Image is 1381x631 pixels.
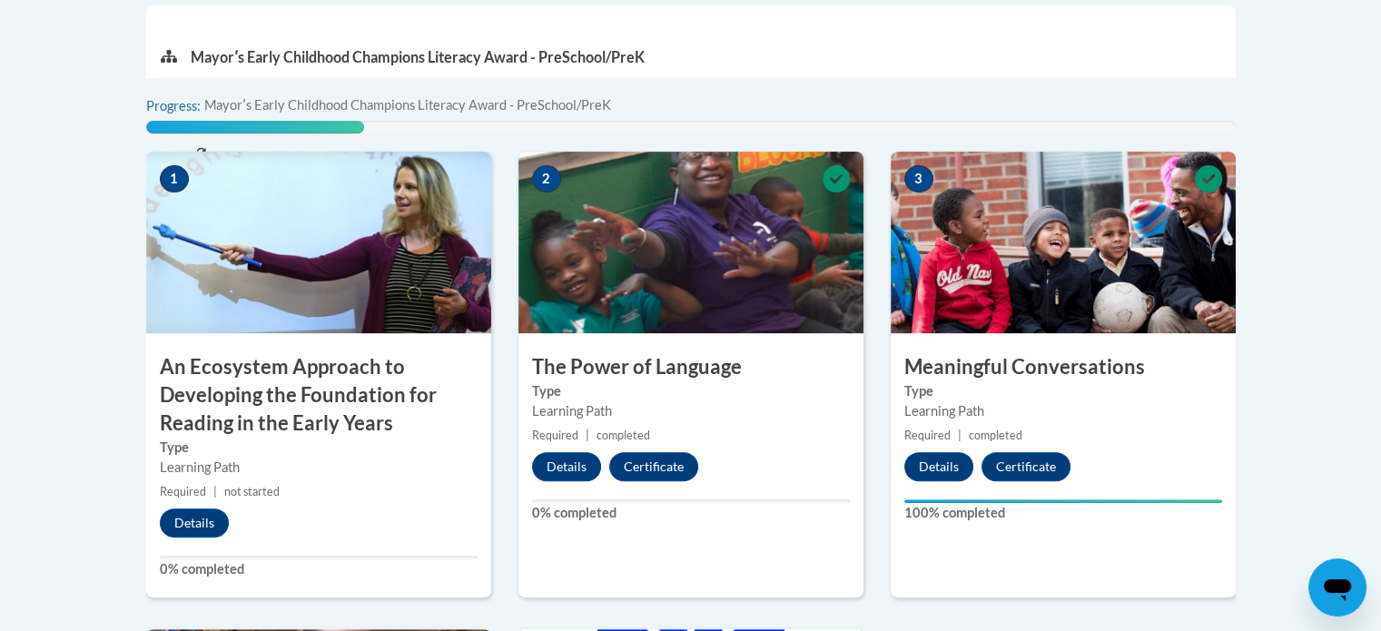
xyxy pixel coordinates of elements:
[597,429,650,442] span: completed
[160,559,478,579] label: 0% completed
[146,353,491,437] h3: An Ecosystem Approach to Developing the Foundation for Reading in the Early Years
[160,508,229,537] button: Details
[891,152,1236,333] img: Course Image
[146,96,251,116] label: Progress:
[160,438,478,458] label: Type
[191,47,645,67] p: Mayorʹs Early Childhood Champions Literacy Award - PreSchool/PreK
[904,401,1222,421] div: Learning Path
[958,429,962,442] span: |
[204,95,611,115] span: Mayorʹs Early Childhood Champions Literacy Award - PreSchool/PreK
[532,503,850,523] label: 0% completed
[518,152,863,333] img: Course Image
[532,401,850,421] div: Learning Path
[904,165,933,192] span: 3
[586,429,589,442] span: |
[224,485,280,498] span: not started
[532,429,578,442] span: Required
[1308,558,1366,616] iframe: Button to launch messaging window
[160,458,478,478] div: Learning Path
[532,452,601,481] button: Details
[160,165,189,192] span: 1
[213,485,217,498] span: |
[891,353,1236,381] h3: Meaningful Conversations
[904,381,1222,401] label: Type
[981,452,1070,481] button: Certificate
[904,452,973,481] button: Details
[609,452,698,481] button: Certificate
[160,485,206,498] span: Required
[904,503,1222,523] label: 100% completed
[532,165,561,192] span: 2
[969,429,1022,442] span: completed
[532,381,850,401] label: Type
[518,353,863,381] h3: The Power of Language
[904,429,951,442] span: Required
[904,499,1222,503] div: Your progress
[146,152,491,333] img: Course Image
